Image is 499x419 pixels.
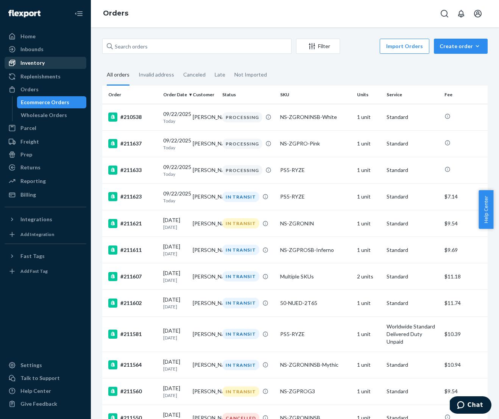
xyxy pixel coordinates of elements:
div: 09/22/2025 [163,110,187,124]
div: [DATE] [163,358,187,372]
td: [PERSON_NAME] [190,157,219,183]
div: IN TRANSIT [222,298,259,308]
a: Returns [5,161,86,174]
p: Standard [387,113,438,121]
div: Add Integration [20,231,54,238]
div: Integrations [20,216,52,223]
td: 2 units [354,263,384,290]
div: 09/22/2025 [163,137,187,151]
td: 1 unit [354,316,384,352]
div: Settings [20,361,42,369]
a: Add Fast Tag [5,265,86,277]
div: Replenishments [20,73,61,80]
a: Freight [5,136,86,148]
div: 09/22/2025 [163,190,187,204]
a: Prep [5,149,86,161]
td: [PERSON_NAME] [190,290,219,316]
div: #211623 [108,192,157,201]
div: #211560 [108,387,157,396]
button: Create order [434,39,488,54]
td: [PERSON_NAME] [190,130,219,157]
div: NS-ZGPROSB-Inferno [280,246,351,254]
td: $11.18 [441,263,488,290]
p: [DATE] [163,224,187,230]
td: 1 unit [354,237,384,263]
a: Add Integration [5,228,86,241]
button: Talk to Support [5,372,86,384]
a: Orders [103,9,128,17]
p: Standard [387,273,438,280]
div: Not Imported [234,65,267,84]
p: Standard [387,166,438,174]
div: 09/22/2025 [163,163,187,177]
td: [PERSON_NAME] [190,352,219,378]
p: Standard [387,361,438,369]
td: [PERSON_NAME] [190,316,219,352]
iframe: Opens a widget where you can chat to one of our agents [450,396,491,415]
div: Fast Tags [20,252,45,260]
div: NS-ZGRONINSB-White [280,113,351,121]
th: Fee [441,86,488,104]
div: Talk to Support [20,374,60,382]
div: IN TRANSIT [222,386,259,397]
p: Standard [387,220,438,227]
p: [DATE] [163,335,187,341]
p: Today [163,171,187,177]
div: Give Feedback [20,400,57,408]
button: Help Center [479,190,493,229]
a: Settings [5,359,86,371]
div: Late [215,65,225,84]
div: PROCESSING [222,112,262,122]
a: Help Center [5,385,86,397]
div: #210538 [108,113,157,122]
a: Home [5,30,86,42]
a: Billing [5,189,86,201]
td: [PERSON_NAME] [190,237,219,263]
button: Filter [296,39,340,54]
p: Today [163,197,187,204]
td: $7.14 [441,183,488,210]
th: Service [384,86,441,104]
div: Inventory [20,59,45,67]
div: PS5-RYZE [280,193,351,200]
a: Inbounds [5,43,86,55]
td: $9.69 [441,237,488,263]
td: [PERSON_NAME] [190,183,219,210]
td: $10.39 [441,316,488,352]
div: [DATE] [163,269,187,283]
div: [DATE] [163,296,187,310]
a: Orders [5,83,86,95]
td: Multiple SKUs [277,263,354,290]
div: #211637 [108,139,157,148]
a: Replenishments [5,70,86,83]
div: Prep [20,151,32,158]
button: Integrations [5,213,86,225]
td: $10.94 [441,352,488,378]
div: Parcel [20,124,36,132]
div: Home [20,33,36,40]
td: [PERSON_NAME] [190,378,219,405]
td: 1 unit [354,290,384,316]
div: #211602 [108,299,157,308]
div: All orders [107,65,129,86]
div: [DATE] [163,327,187,341]
div: Add Fast Tag [20,268,48,274]
p: Worldwide Standard Delivered Duty Unpaid [387,323,438,346]
p: Standard [387,299,438,307]
button: Fast Tags [5,250,86,262]
div: NS-ZGPROG3 [280,388,351,395]
p: Standard [387,140,438,147]
div: NS-ZGPRO-Pink [280,140,351,147]
div: Inbounds [20,45,44,53]
div: Reporting [20,177,46,185]
button: Close Navigation [71,6,86,21]
div: Canceled [183,65,206,84]
button: Open account menu [470,6,485,21]
div: 50-NUED-2T65 [280,299,351,307]
td: 1 unit [354,183,384,210]
p: Today [163,144,187,151]
div: Filter [296,42,340,50]
div: #211621 [108,219,157,228]
div: IN TRANSIT [222,271,259,281]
